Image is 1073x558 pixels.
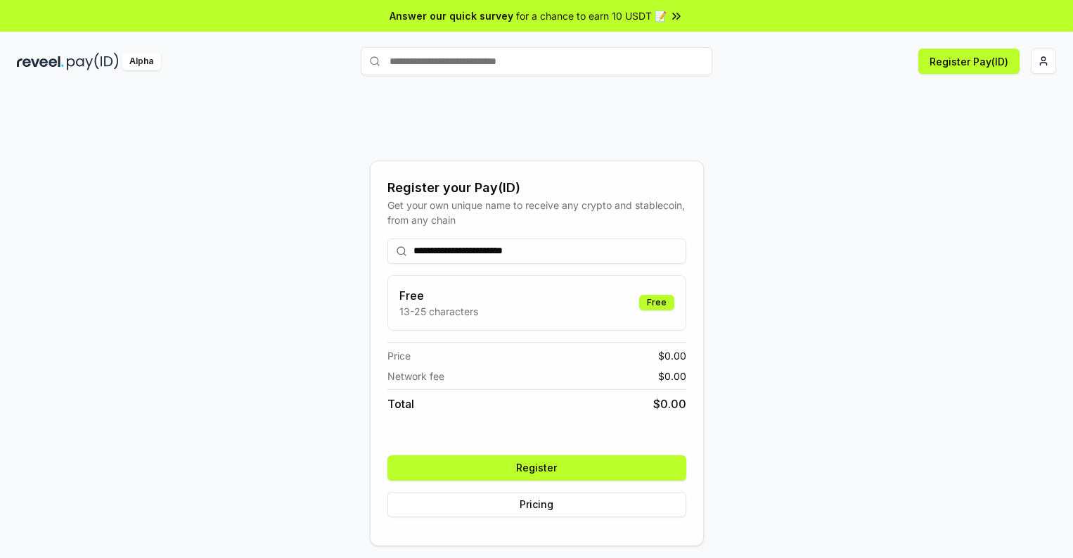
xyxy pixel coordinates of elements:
[387,198,686,227] div: Get your own unique name to receive any crypto and stablecoin, from any chain
[653,395,686,412] span: $ 0.00
[387,348,411,363] span: Price
[387,395,414,412] span: Total
[387,455,686,481] button: Register
[516,8,667,23] span: for a chance to earn 10 USDT 📝
[658,348,686,363] span: $ 0.00
[387,492,686,517] button: Pricing
[67,53,119,70] img: pay_id
[387,178,686,198] div: Register your Pay(ID)
[390,8,513,23] span: Answer our quick survey
[399,304,478,319] p: 13-25 characters
[399,287,478,304] h3: Free
[658,369,686,383] span: $ 0.00
[387,369,444,383] span: Network fee
[17,53,64,70] img: reveel_dark
[122,53,161,70] div: Alpha
[918,49,1020,74] button: Register Pay(ID)
[639,295,674,310] div: Free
